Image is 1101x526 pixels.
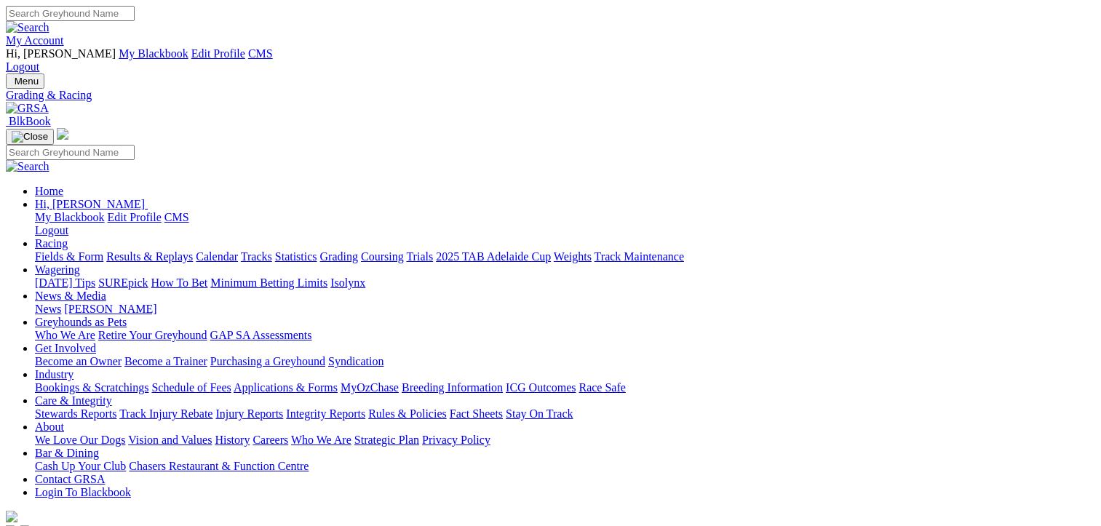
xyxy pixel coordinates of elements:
[422,434,490,446] a: Privacy Policy
[119,47,188,60] a: My Blackbook
[35,316,127,328] a: Greyhounds as Pets
[129,460,309,472] a: Chasers Restaurant & Function Centre
[6,129,54,145] button: Toggle navigation
[328,355,383,367] a: Syndication
[35,185,63,197] a: Home
[215,407,283,420] a: Injury Reports
[35,263,80,276] a: Wagering
[35,460,1095,473] div: Bar & Dining
[579,381,625,394] a: Race Safe
[164,211,189,223] a: CMS
[6,73,44,89] button: Toggle navigation
[35,381,148,394] a: Bookings & Scratchings
[35,394,112,407] a: Care & Integrity
[6,160,49,173] img: Search
[253,434,288,446] a: Careers
[15,76,39,87] span: Menu
[35,460,126,472] a: Cash Up Your Club
[35,303,61,315] a: News
[98,329,207,341] a: Retire Your Greyhound
[35,290,106,302] a: News & Media
[35,211,1095,237] div: Hi, [PERSON_NAME]
[35,421,64,433] a: About
[35,355,122,367] a: Become an Owner
[35,368,73,380] a: Industry
[506,381,576,394] a: ICG Outcomes
[12,131,48,143] img: Close
[320,250,358,263] a: Grading
[151,381,231,394] a: Schedule of Fees
[35,434,1095,447] div: About
[124,355,207,367] a: Become a Trainer
[35,198,145,210] span: Hi, [PERSON_NAME]
[57,128,68,140] img: logo-grsa-white.png
[354,434,419,446] a: Strategic Plan
[6,89,1095,102] a: Grading & Racing
[98,276,148,289] a: SUREpick
[450,407,503,420] a: Fact Sheets
[210,329,312,341] a: GAP SA Assessments
[35,434,125,446] a: We Love Our Dogs
[595,250,684,263] a: Track Maintenance
[234,381,338,394] a: Applications & Forms
[210,276,327,289] a: Minimum Betting Limits
[35,237,68,250] a: Racing
[506,407,573,420] a: Stay On Track
[6,60,39,73] a: Logout
[291,434,351,446] a: Who We Are
[35,355,1095,368] div: Get Involved
[196,250,238,263] a: Calendar
[35,276,1095,290] div: Wagering
[35,276,95,289] a: [DATE] Tips
[35,329,95,341] a: Who We Are
[286,407,365,420] a: Integrity Reports
[406,250,433,263] a: Trials
[6,47,1095,73] div: My Account
[35,381,1095,394] div: Industry
[554,250,592,263] a: Weights
[341,381,399,394] a: MyOzChase
[210,355,325,367] a: Purchasing a Greyhound
[35,250,1095,263] div: Racing
[6,34,64,47] a: My Account
[6,511,17,522] img: logo-grsa-white.png
[64,303,156,315] a: [PERSON_NAME]
[35,329,1095,342] div: Greyhounds as Pets
[6,6,135,21] input: Search
[368,407,447,420] a: Rules & Policies
[215,434,250,446] a: History
[106,250,193,263] a: Results & Replays
[361,250,404,263] a: Coursing
[248,47,273,60] a: CMS
[9,115,51,127] span: BlkBook
[35,198,148,210] a: Hi, [PERSON_NAME]
[35,303,1095,316] div: News & Media
[35,486,131,498] a: Login To Blackbook
[6,47,116,60] span: Hi, [PERSON_NAME]
[6,21,49,34] img: Search
[191,47,245,60] a: Edit Profile
[35,407,1095,421] div: Care & Integrity
[119,407,212,420] a: Track Injury Rebate
[35,250,103,263] a: Fields & Form
[35,211,105,223] a: My Blackbook
[35,407,116,420] a: Stewards Reports
[128,434,212,446] a: Vision and Values
[6,115,51,127] a: BlkBook
[35,473,105,485] a: Contact GRSA
[6,102,49,115] img: GRSA
[330,276,365,289] a: Isolynx
[436,250,551,263] a: 2025 TAB Adelaide Cup
[151,276,208,289] a: How To Bet
[35,224,68,236] a: Logout
[35,447,99,459] a: Bar & Dining
[402,381,503,394] a: Breeding Information
[35,342,96,354] a: Get Involved
[275,250,317,263] a: Statistics
[6,145,135,160] input: Search
[241,250,272,263] a: Tracks
[108,211,162,223] a: Edit Profile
